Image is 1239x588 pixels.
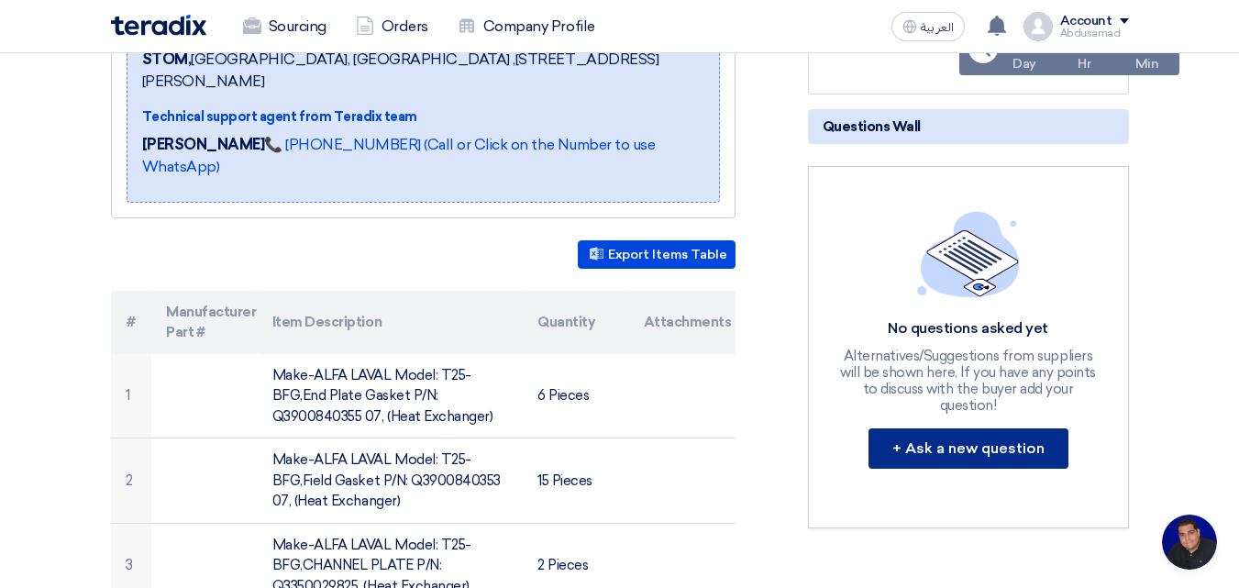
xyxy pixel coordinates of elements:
td: Make-ALFA LAVAL Model: T25-BFG,Field Gasket P/N: Q3900840353 07, (Heat Exchanger) [258,438,523,524]
button: Export Items Table [578,240,736,269]
span: [GEOGRAPHIC_DATA], [GEOGRAPHIC_DATA] ,[STREET_ADDRESS][PERSON_NAME] [142,49,704,93]
div: No questions asked yet [835,319,1102,338]
a: Orders [341,6,443,47]
div: Alternatives/Suggestions from suppliers will be shown here, If you have any points to discuss wit... [835,348,1102,414]
strong: [PERSON_NAME] [142,136,265,153]
td: 15 Pieces [523,438,629,524]
b: STOM, [142,50,192,68]
a: Company Profile [443,6,610,47]
th: Quantity [523,291,629,354]
img: Teradix logo [111,15,206,36]
button: + Ask a new question [868,428,1068,469]
img: empty_state_list.svg [917,211,1020,297]
a: Sourcing [228,6,341,47]
div: Account [1060,14,1112,29]
div: Day [1012,54,1036,73]
td: 1 [111,354,152,438]
div: Technical support agent from Teradix team [142,107,704,127]
div: Abdusamad [1060,28,1129,39]
span: العربية [921,21,954,34]
th: # [111,291,152,354]
td: 6 Pieces [523,354,629,438]
span: Questions Wall [823,116,921,137]
td: 2 [111,438,152,524]
button: العربية [891,12,965,41]
div: Open chat [1162,515,1217,570]
img: profile_test.png [1023,12,1053,41]
a: 📞 [PHONE_NUMBER] (Call or Click on the Number to use WhatsApp) [142,136,656,175]
th: Manufacturer Part # [151,291,258,354]
div: Hr [1078,54,1090,73]
td: Make-ALFA LAVAL Model: T25-BFG,End Plate Gasket P/N: Q3900840355 07, (Heat Exchanger) [258,354,523,438]
th: Item Description [258,291,523,354]
th: Attachments [629,291,736,354]
div: Min [1135,54,1159,73]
